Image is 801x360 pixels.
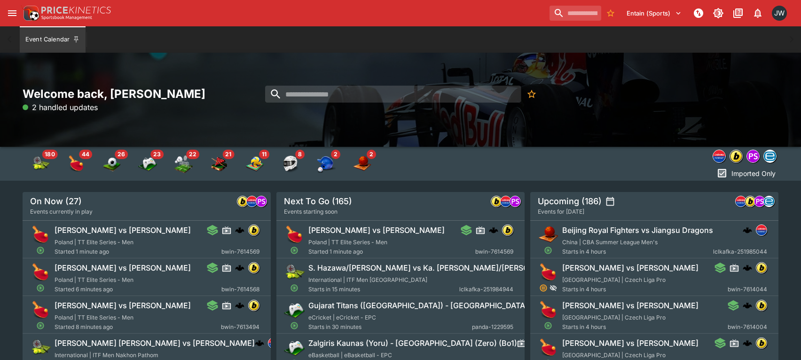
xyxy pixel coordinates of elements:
div: Event type filters [23,147,380,181]
img: table_tennis [67,154,86,173]
span: Events starting soon [284,207,338,216]
div: Snooker [210,154,228,173]
img: PriceKinetics Logo [21,4,39,23]
img: lclkafka.png [756,225,767,235]
div: bwin [248,262,259,273]
span: bwin-7614568 [221,285,259,294]
img: baseball [317,154,336,173]
h6: [PERSON_NAME] [PERSON_NAME] vs [PERSON_NAME] [55,338,255,348]
img: logo-cerberus.svg [743,301,752,310]
img: lclkafka.png [713,150,725,162]
span: Starts in 15 minutes [308,285,459,294]
h6: S. Hazawa/[PERSON_NAME] vs Ka. [PERSON_NAME]/[PERSON_NAME] [308,263,564,273]
span: Starts in 4 hours [562,247,713,256]
span: 23 [150,150,164,159]
button: No Bookmarks [603,6,618,21]
button: Event Calendar [20,26,86,53]
div: bwin [248,300,259,311]
img: bwin.png [249,300,259,311]
div: bwin [491,196,502,207]
span: 22 [186,150,199,159]
span: [GEOGRAPHIC_DATA] | Czech Liga Pro [562,276,666,283]
span: Poland | TT Elite Series - Men [308,239,387,246]
button: Documentation [730,5,746,22]
div: cerberus [255,338,264,348]
span: Events for [DATE] [538,207,584,216]
span: 11 [259,150,269,159]
span: eBasketball | eBasketball - EPC [308,352,392,359]
h6: [PERSON_NAME] vs [PERSON_NAME] [562,263,699,273]
div: betradar [763,150,777,163]
input: search [550,6,601,21]
h6: [PERSON_NAME] vs [PERSON_NAME] [308,225,445,235]
img: esports.png [284,337,305,358]
span: lclkafka-251985044 [713,247,767,256]
img: bwin.png [745,196,755,207]
img: logo-cerberus.svg [255,338,264,348]
img: bwin.png [756,263,767,273]
svg: Suspended [539,284,548,292]
div: Badminton [174,154,193,173]
div: Basketball [353,154,371,173]
span: Starts in 4 hours [562,322,728,332]
img: badminton [174,154,193,173]
span: Started 6 minutes ago [55,285,221,294]
img: motor_racing [281,154,300,173]
div: cerberus [743,338,752,348]
p: Imported Only [731,168,776,178]
h6: Beijing Royal Fighters vs Jiangsu Dragons [562,225,713,235]
img: tennis.png [284,262,305,283]
svg: Open [290,246,298,255]
span: International | ITF Men Nakhon Pathom [55,352,158,359]
h6: [PERSON_NAME] vs [PERSON_NAME] [562,301,699,311]
div: lclkafka [500,196,511,207]
div: Event type filters [711,147,778,166]
img: pandascore.png [747,150,759,162]
div: cerberus [743,263,752,272]
span: panda-1229595 [472,322,513,332]
h6: [PERSON_NAME] vs [PERSON_NAME] [55,225,191,235]
div: cerberus [743,301,752,310]
div: bwin [248,224,259,236]
span: Poland | TT Elite Series - Men [55,314,133,321]
svg: Open [290,321,298,330]
div: pandascore [256,196,267,207]
img: bwin.png [756,338,767,348]
div: Jayden Wyke [772,6,787,21]
span: lclkafka-251984944 [459,285,513,294]
div: cerberus [235,301,244,310]
button: Jayden Wyke [769,3,790,24]
span: [GEOGRAPHIC_DATA] | Czech Liga Pro [562,352,666,359]
img: logo-cerberus.svg [743,263,752,272]
span: 44 [79,150,92,159]
span: Starts in 4 hours [562,285,728,294]
div: lclkafka [735,196,746,207]
h6: [PERSON_NAME] vs [PERSON_NAME] [55,301,191,311]
span: 180 [42,150,57,159]
span: Started 1 minute ago [55,247,221,256]
button: No Bookmarks [523,86,540,103]
div: bwin [730,150,743,163]
div: bwin [756,300,767,311]
span: bwin-7613494 [221,322,259,332]
svg: Open [544,321,552,330]
span: 2 [367,150,376,159]
img: lclkafka.png [268,338,279,348]
img: lclkafka.png [501,196,511,207]
svg: Open [290,284,298,292]
div: lclkafka [756,224,767,236]
div: pandascore [746,150,760,163]
img: volleyball [245,154,264,173]
img: basketball.png [538,224,558,245]
img: bwin.png [491,196,502,207]
button: open drawer [4,5,21,22]
h6: Zalgiris Kaunas (Yoru) - [GEOGRAPHIC_DATA] (Zero) (Bo1) [308,338,517,348]
img: bwin.png [249,225,259,235]
img: pandascore.png [754,196,765,207]
img: soccer [102,154,121,173]
img: snooker [210,154,228,173]
img: table_tennis.png [284,224,305,245]
span: [GEOGRAPHIC_DATA] | Czech Liga Pro [562,314,666,321]
h6: [PERSON_NAME] vs [PERSON_NAME] [562,338,699,348]
span: bwin-7614569 [221,247,259,256]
